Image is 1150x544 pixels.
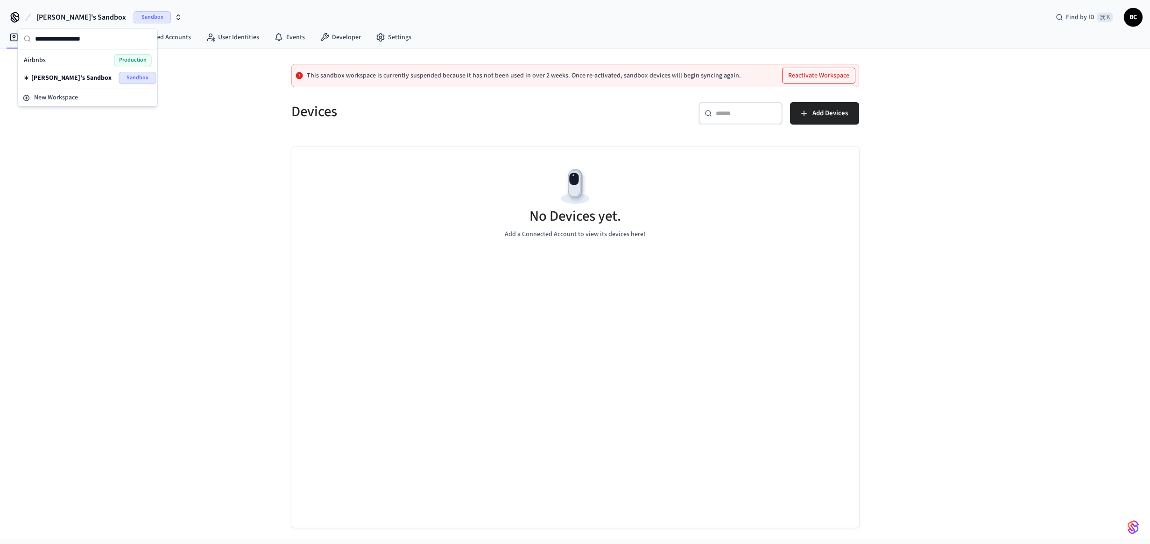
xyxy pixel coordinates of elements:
button: New Workspace [19,90,156,105]
span: [PERSON_NAME]'s Sandbox [31,73,112,83]
span: Sandbox [119,72,156,84]
div: Suggestions [18,49,157,89]
h5: Devices [291,102,570,121]
span: Sandbox [134,11,171,23]
a: Events [267,29,312,46]
span: BC [1125,9,1142,26]
span: ⌘ K [1097,13,1113,22]
img: SeamLogoGradient.69752ec5.svg [1128,520,1139,535]
span: Find by ID [1066,13,1094,22]
a: User Identities [198,29,267,46]
div: Find by ID⌘ K [1048,9,1120,26]
span: Production [114,54,152,66]
a: Developer [312,29,368,46]
span: [PERSON_NAME]'s Sandbox [36,12,126,23]
p: This sandbox workspace is currently suspended because it has not been used in over 2 weeks. Once ... [307,72,741,79]
button: BC [1124,8,1143,27]
img: Devices Empty State [554,166,596,208]
button: Reactivate Workspace [783,68,855,83]
span: Add Devices [812,107,848,119]
span: Airbnbs [24,56,46,65]
a: Settings [368,29,419,46]
button: Add Devices [790,102,859,125]
h5: No Devices yet. [529,207,621,226]
p: Add a Connected Account to view its devices here! [505,230,645,239]
span: New Workspace [34,93,78,103]
a: Devices [2,29,50,46]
